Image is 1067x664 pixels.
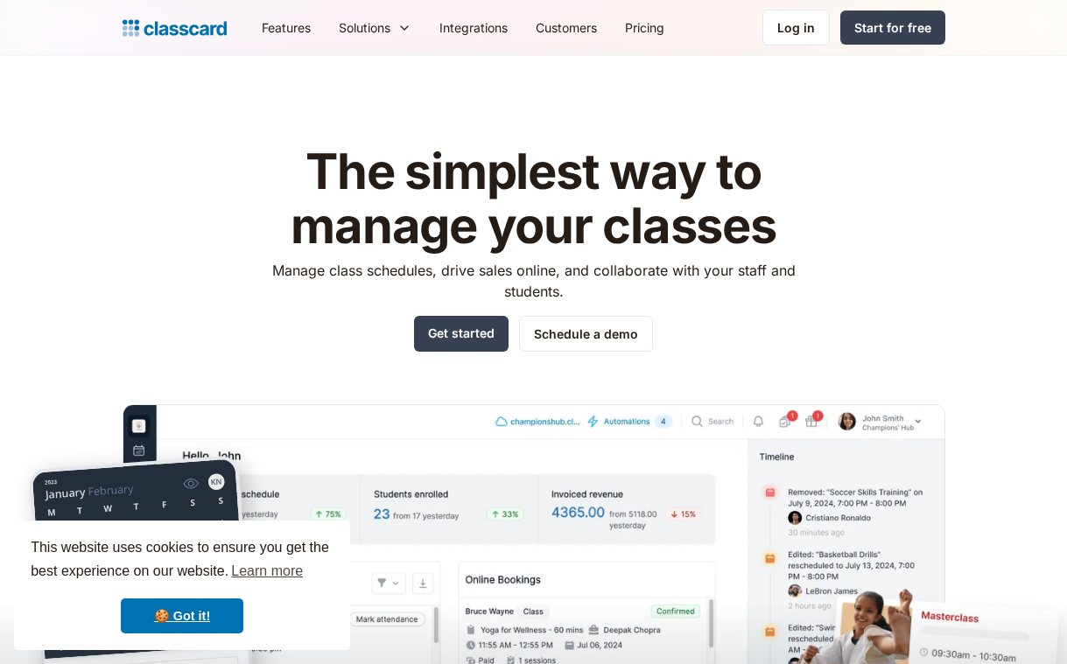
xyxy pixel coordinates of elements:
[256,145,811,253] h1: The simplest way to manage your classes
[31,537,333,584] span: This website uses cookies to ensure you get the best experience on our website.
[840,10,945,45] a: Start for free
[325,8,425,47] div: Solutions
[256,260,811,302] p: Manage class schedules, drive sales online, and collaborate with your staff and students.
[228,558,305,584] a: learn more about cookies
[414,316,509,352] a: Get started
[123,16,227,40] a: Logo
[248,8,325,47] a: Features
[14,521,350,650] div: cookieconsent
[121,598,243,633] a: dismiss cookie message
[762,10,830,45] a: Log in
[339,18,390,37] div: Solutions
[522,8,611,47] a: Customers
[519,316,653,352] a: Schedule a demo
[611,8,678,47] a: Pricing
[777,18,815,37] div: Log in
[854,18,931,37] div: Start for free
[425,8,522,47] a: Integrations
